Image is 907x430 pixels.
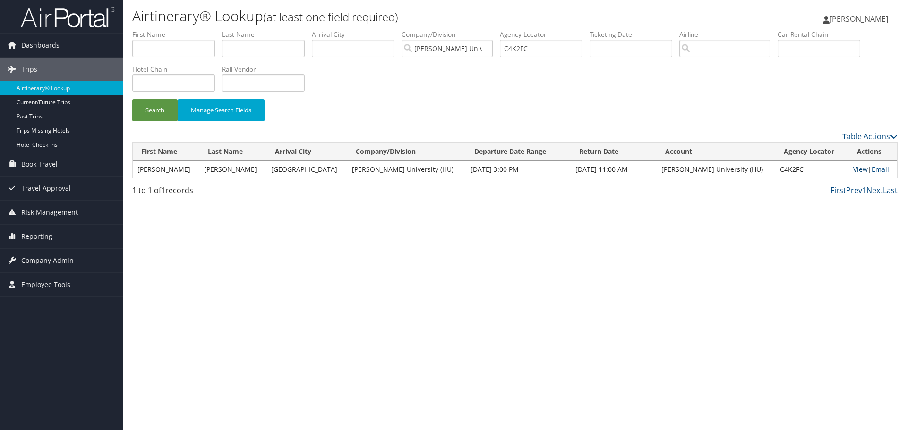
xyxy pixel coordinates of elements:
[853,165,868,174] a: View
[21,177,71,200] span: Travel Approval
[848,161,897,178] td: |
[21,6,115,28] img: airportal-logo.png
[21,201,78,224] span: Risk Management
[266,143,347,161] th: Arrival City: activate to sort column ascending
[848,143,897,161] th: Actions
[775,143,848,161] th: Agency Locator: activate to sort column ascending
[161,185,165,195] span: 1
[402,30,500,39] label: Company/Division
[775,161,848,178] td: C4K2FC
[830,14,888,24] span: [PERSON_NAME]
[222,65,312,74] label: Rail Vendor
[862,185,866,195] a: 1
[133,143,199,161] th: First Name: activate to sort column ascending
[132,6,642,26] h1: Airtinerary® Lookup
[132,99,178,121] button: Search
[132,65,222,74] label: Hotel Chain
[266,161,347,178] td: [GEOGRAPHIC_DATA]
[846,185,862,195] a: Prev
[347,161,466,178] td: [PERSON_NAME] University (HU)
[347,143,466,161] th: Company/Division
[842,131,898,142] a: Table Actions
[21,225,52,248] span: Reporting
[21,58,37,81] span: Trips
[571,143,657,161] th: Return Date: activate to sort column ascending
[21,152,58,176] span: Book Travel
[823,5,898,33] a: [PERSON_NAME]
[466,143,571,161] th: Departure Date Range: activate to sort column descending
[21,249,74,272] span: Company Admin
[312,30,402,39] label: Arrival City
[679,30,778,39] label: Airline
[866,185,883,195] a: Next
[872,165,889,174] a: Email
[21,34,60,57] span: Dashboards
[778,30,867,39] label: Car Rental Chain
[657,143,775,161] th: Account: activate to sort column ascending
[657,161,775,178] td: [PERSON_NAME] University (HU)
[178,99,265,121] button: Manage Search Fields
[263,9,398,25] small: (at least one field required)
[132,30,222,39] label: First Name
[133,161,199,178] td: [PERSON_NAME]
[500,30,590,39] label: Agency Locator
[199,161,266,178] td: [PERSON_NAME]
[883,185,898,195] a: Last
[830,185,846,195] a: First
[571,161,657,178] td: [DATE] 11:00 AM
[466,161,571,178] td: [DATE] 3:00 PM
[21,273,70,296] span: Employee Tools
[199,143,266,161] th: Last Name: activate to sort column ascending
[222,30,312,39] label: Last Name
[590,30,679,39] label: Ticketing Date
[132,185,313,201] div: 1 to 1 of records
